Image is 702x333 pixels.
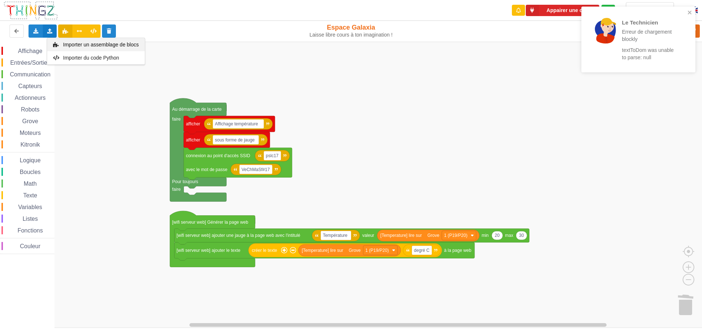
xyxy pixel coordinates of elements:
text: afficher [186,121,200,126]
span: Importer du code Python [63,55,119,61]
div: Importer un assemblage de blocs en utilisant un fichier au format .blockly [47,38,145,51]
span: Importer un assemblage de blocs [63,42,139,48]
span: Variables [17,204,44,210]
text: valeur [362,233,374,238]
button: close [687,10,692,16]
text: connexion au point d'accès SSID [186,153,250,158]
text: sous forme de jauge [215,137,255,142]
span: Fonctions [16,227,44,234]
text: [wifi serveur web] Générer la page web [172,219,248,224]
text: Pour toujours [172,179,198,184]
text: 30 [519,233,524,238]
text: faire [172,117,181,122]
text: Température [323,233,348,238]
span: Listes [22,216,39,222]
p: Erreur de chargement blockly [622,28,679,43]
span: Grove [21,118,39,124]
text: [Temperature] lire sur [380,233,422,238]
span: Robots [20,106,41,113]
span: Texte [22,192,38,198]
text: degré C [414,248,430,253]
text: Grove [427,233,439,238]
text: Au démarrage de la carte [172,107,222,112]
text: Affichage température [215,121,258,126]
text: VeChMaSf#17 [241,167,270,172]
text: avec le mot de passe [186,167,227,172]
div: Laisse libre cours à ton imagination ! [290,32,412,38]
span: Entrées/Sorties [9,60,51,66]
span: Boucles [19,169,42,175]
text: pslc17 [266,153,279,158]
div: Espace Galaxia [290,23,412,38]
span: Capteurs [17,83,43,89]
p: Le Technicien [622,19,679,26]
text: max [505,233,513,238]
text: à la page web [444,248,471,253]
button: Appairer une carte [526,5,600,16]
text: [wifi serveur web] ajouter le texte [177,248,241,253]
text: faire [172,187,181,192]
span: Affichage [17,48,43,54]
text: 1 (P19/P20) [365,248,389,253]
span: Communication [9,71,52,77]
text: Grove [349,248,361,253]
span: Moteurs [19,130,42,136]
span: Couleur [19,243,42,249]
text: 20 [495,233,500,238]
text: créer le texte [252,248,278,253]
span: Kitronik [19,141,41,148]
text: [Temperature] lire sur [302,248,343,253]
span: Logique [19,157,42,163]
span: Actionneurs [14,95,47,101]
div: Importer un fichier Python [47,51,145,64]
text: [wifi serveur web] ajouter une jauge à la page web avec l'intitulé [177,233,301,238]
text: min [482,233,488,238]
p: textToDom was unable to parse: null [622,46,679,61]
text: afficher [186,137,200,142]
img: thingz_logo.png [3,1,58,20]
text: 1 (P19/P20) [444,233,467,238]
span: Math [23,181,38,187]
